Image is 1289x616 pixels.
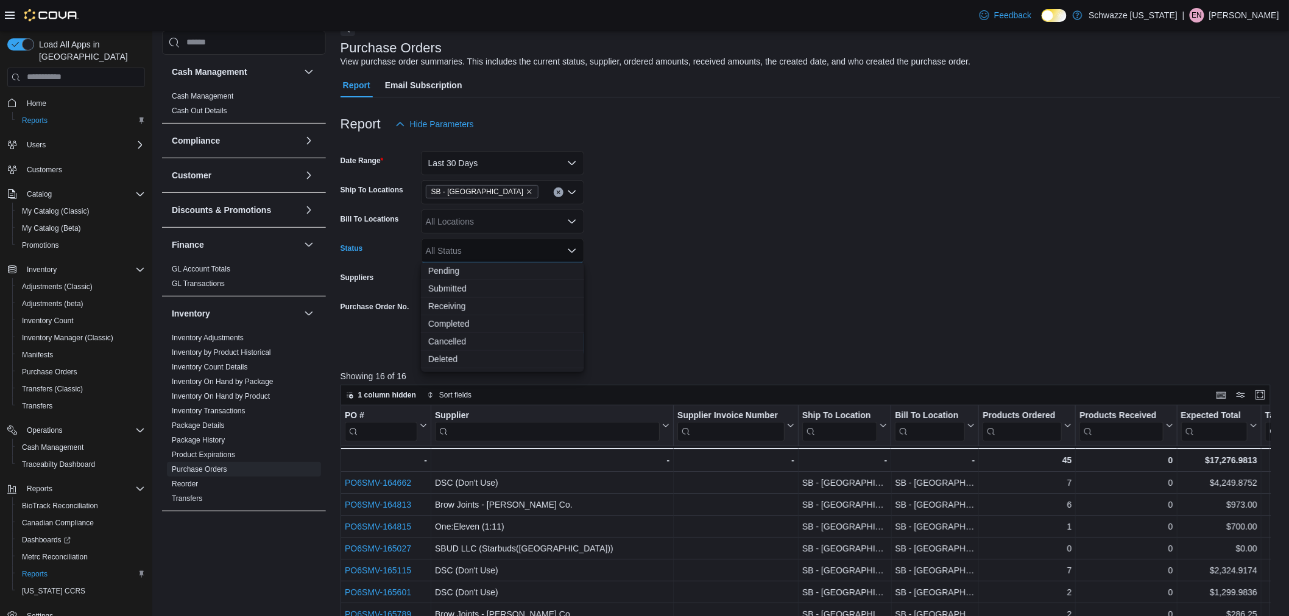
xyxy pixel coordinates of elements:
[22,384,83,394] span: Transfers (Classic)
[162,262,326,296] div: Finance
[172,264,230,274] span: GL Account Totals
[12,220,150,237] button: My Catalog (Beta)
[895,519,975,534] div: SB - [GEOGRAPHIC_DATA]
[421,262,584,280] button: Pending
[17,279,145,294] span: Adjustments (Classic)
[22,423,145,438] span: Operations
[22,240,59,250] span: Promotions
[12,548,150,565] button: Metrc Reconciliation
[421,333,584,351] button: Cancelled
[435,410,669,441] button: Supplier
[12,456,150,473] button: Traceabilty Dashboard
[2,136,150,153] button: Users
[17,499,103,513] a: BioTrack Reconciliation
[12,514,150,531] button: Canadian Compliance
[1079,475,1173,490] div: 0
[341,302,409,312] label: Purchase Order No.
[895,541,975,556] div: SB - [GEOGRAPHIC_DATA]
[172,450,235,460] span: Product Expirations
[421,298,584,315] button: Receiving
[895,453,975,467] div: -
[17,382,145,396] span: Transfers (Classic)
[12,583,150,600] button: [US_STATE] CCRS
[421,351,584,368] button: Deleted
[341,55,971,68] div: View purchase order summaries. This includes the current status, supplier, ordered amounts, recei...
[1181,497,1257,512] div: $973.00
[426,185,539,198] span: SB - Aurora
[12,203,150,220] button: My Catalog (Classic)
[34,38,145,63] span: Load All Apps in [GEOGRAPHIC_DATA]
[17,331,118,345] a: Inventory Manager (Classic)
[1079,410,1173,441] button: Products Received
[12,531,150,548] a: Dashboards
[802,475,888,490] div: SB - [GEOGRAPHIC_DATA]
[172,265,230,273] a: GL Account Totals
[172,204,299,216] button: Discounts & Promotions
[17,365,145,379] span: Purchase Orders
[2,422,150,439] button: Operations
[802,410,878,421] div: Ship To Location
[22,223,81,233] span: My Catalog (Beta)
[172,348,271,357] span: Inventory by Product Historical
[172,239,204,251] h3: Finance
[17,365,82,379] a: Purchase Orders
[2,161,150,178] button: Customers
[172,106,227,116] span: Cash Out Details
[1181,541,1257,556] div: $0.00
[345,522,411,531] a: PO6SMV-164815
[22,423,68,438] button: Operations
[172,348,271,357] a: Inventory by Product Historical
[172,465,227,474] a: Purchase Orders
[24,9,79,21] img: Cova
[172,135,220,147] h3: Compliance
[17,457,145,472] span: Traceabilty Dashboard
[1079,453,1173,467] div: 0
[802,410,878,441] div: Ship To Location
[12,397,150,415] button: Transfers
[435,410,660,421] div: Supplier
[17,313,145,328] span: Inventory Count
[341,185,403,195] label: Ship To Locations
[345,410,417,441] div: PO # URL
[895,410,965,421] div: Bill To Location
[385,73,462,97] span: Email Subscription
[17,584,90,598] a: [US_STATE] CCRS
[17,533,145,547] span: Dashboards
[341,156,384,166] label: Date Range
[975,3,1036,27] a: Feedback
[345,410,427,441] button: PO #
[172,421,225,430] a: Package Details
[17,221,145,236] span: My Catalog (Beta)
[172,392,270,401] a: Inventory On Hand by Product
[12,312,150,329] button: Inventory Count
[435,541,669,556] div: SBUD LLC (Starbuds([GEOGRAPHIC_DATA]))
[12,497,150,514] button: BioTrack Reconciliation
[17,113,52,128] a: Reports
[567,217,577,226] button: Open list of options
[2,480,150,497] button: Reports
[22,206,90,216] span: My Catalog (Classic)
[983,585,1072,600] div: 2
[802,563,888,578] div: SB - [GEOGRAPHIC_DATA]
[172,450,235,459] a: Product Expirations
[983,453,1072,467] div: 45
[421,151,584,175] button: Last 30 Days
[22,187,145,201] span: Catalog
[17,440,88,455] a: Cash Management
[422,388,476,402] button: Sort fields
[22,401,52,411] span: Transfers
[17,238,64,253] a: Promotions
[895,475,975,490] div: SB - [GEOGRAPHIC_DATA]
[421,262,584,368] div: Choose from the following options
[172,479,198,489] span: Reorder
[17,399,145,413] span: Transfers
[1253,388,1268,402] button: Enter fullscreen
[428,265,577,277] span: Pending
[17,296,145,311] span: Adjustments (beta)
[341,117,381,131] h3: Report
[895,410,965,441] div: Bill To Location
[1181,453,1257,467] div: $17,276.9813
[172,279,225,288] a: GL Transactions
[12,346,150,363] button: Manifests
[22,138,145,152] span: Users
